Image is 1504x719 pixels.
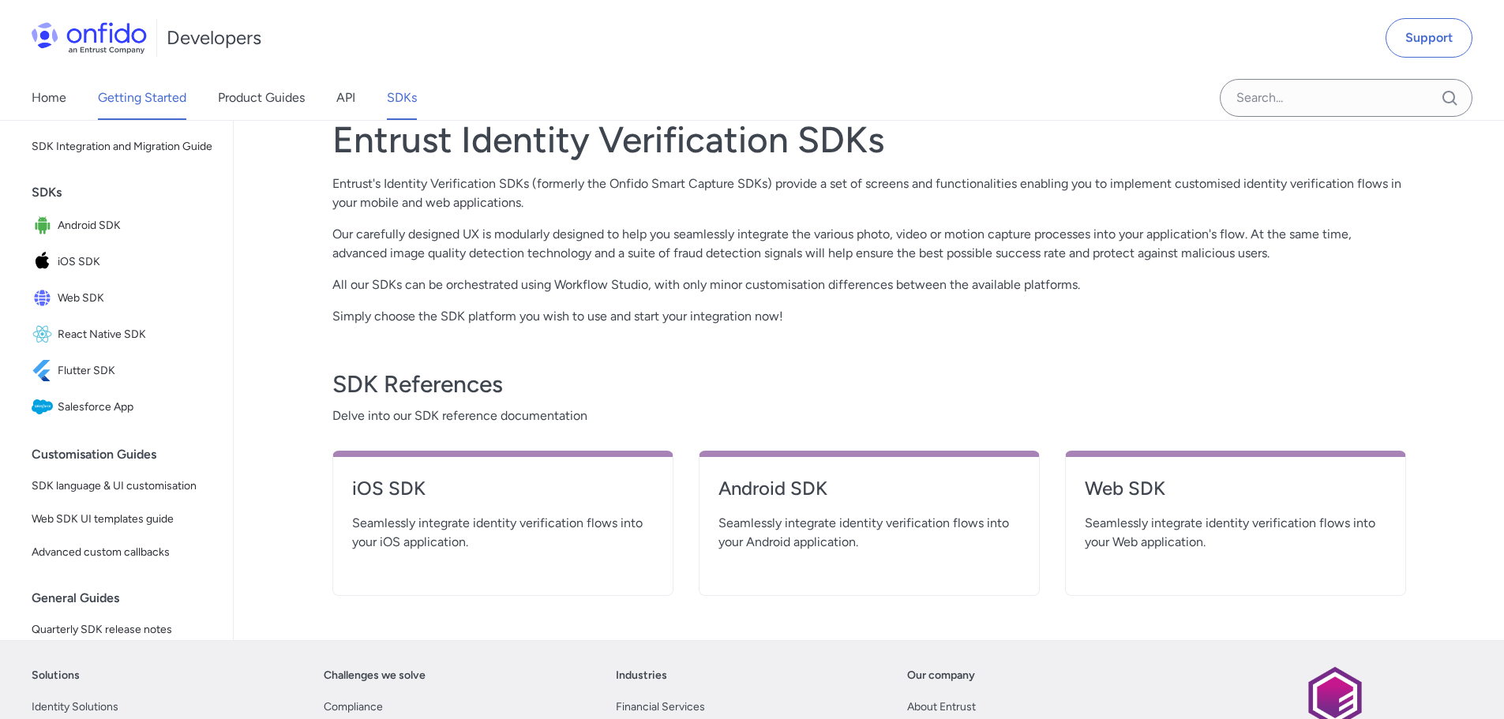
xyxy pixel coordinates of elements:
a: IconFlutter SDKFlutter SDK [25,354,220,388]
div: General Guides [32,582,227,614]
img: IconFlutter SDK [32,360,58,382]
span: iOS SDK [58,251,214,273]
img: IconReact Native SDK [32,324,58,346]
span: Salesforce App [58,396,214,418]
a: SDKs [387,76,417,120]
h3: SDK References [332,369,1406,400]
a: Identity Solutions [32,698,118,717]
a: iOS SDK [352,476,654,514]
span: SDK language & UI customisation [32,477,214,496]
a: Android SDK [718,476,1020,514]
a: Home [32,76,66,120]
span: Quarterly SDK release notes [32,620,214,639]
input: Onfido search input field [1220,79,1472,117]
h4: iOS SDK [352,476,654,501]
span: Advanced custom callbacks [32,543,214,562]
a: Advanced custom callbacks [25,537,220,568]
a: IconiOS SDKiOS SDK [25,245,220,279]
a: Solutions [32,666,80,685]
span: Flutter SDK [58,360,214,382]
h4: Android SDK [718,476,1020,501]
span: Web SDK UI templates guide [32,510,214,529]
img: IconiOS SDK [32,251,58,273]
img: IconAndroid SDK [32,215,58,237]
h1: Entrust Identity Verification SDKs [332,118,1406,162]
img: IconSalesforce App [32,396,58,418]
a: IconSalesforce AppSalesforce App [25,390,220,425]
a: Product Guides [218,76,305,120]
span: Delve into our SDK reference documentation [332,406,1406,425]
div: Customisation Guides [32,439,227,470]
a: SDK Integration and Migration Guide [25,131,220,163]
span: Seamlessly integrate identity verification flows into your Web application. [1085,514,1386,552]
p: Entrust's Identity Verification SDKs (formerly the Onfido Smart Capture SDKs) provide a set of sc... [332,174,1406,212]
a: Our company [907,666,975,685]
a: IconWeb SDKWeb SDK [25,281,220,316]
div: SDKs [32,177,227,208]
a: API [336,76,355,120]
a: Compliance [324,698,383,717]
a: Financial Services [616,698,705,717]
a: Challenges we solve [324,666,426,685]
a: Quarterly SDK release notes [25,614,220,646]
p: Our carefully designed UX is modularly designed to help you seamlessly integrate the various phot... [332,225,1406,263]
img: Onfido Logo [32,22,147,54]
h4: Web SDK [1085,476,1386,501]
span: Seamlessly integrate identity verification flows into your iOS application. [352,514,654,552]
span: SDK Integration and Migration Guide [32,137,214,156]
a: About Entrust [907,698,976,717]
a: IconAndroid SDKAndroid SDK [25,208,220,243]
span: React Native SDK [58,324,214,346]
span: Seamlessly integrate identity verification flows into your Android application. [718,514,1020,552]
p: Simply choose the SDK platform you wish to use and start your integration now! [332,307,1406,326]
a: Support [1386,18,1472,58]
img: IconWeb SDK [32,287,58,309]
p: All our SDKs can be orchestrated using Workflow Studio, with only minor customisation differences... [332,275,1406,294]
a: Web SDK UI templates guide [25,504,220,535]
a: IconReact Native SDKReact Native SDK [25,317,220,352]
a: Industries [616,666,667,685]
a: Getting Started [98,76,186,120]
a: Web SDK [1085,476,1386,514]
h1: Developers [167,25,261,51]
span: Android SDK [58,215,214,237]
a: SDK language & UI customisation [25,470,220,502]
span: Web SDK [58,287,214,309]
